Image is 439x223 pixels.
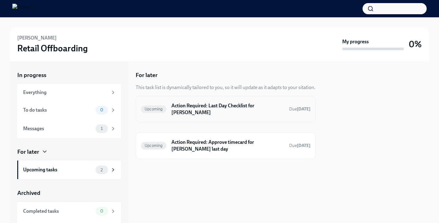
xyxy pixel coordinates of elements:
[141,138,310,154] a: UpcomingAction Required: Approve timecard for [PERSON_NAME] last dayDue[DATE]
[141,101,310,117] a: UpcomingAction Required: Last Day Checklist for [PERSON_NAME]Due[DATE]
[17,202,121,221] a: Completed tasks0
[141,143,166,148] span: Upcoming
[136,71,158,79] h5: For later
[23,166,93,173] div: Upcoming tasks
[17,189,121,197] a: Archived
[17,119,121,138] a: Messages1
[17,161,121,179] a: Upcoming tasks2
[97,126,106,131] span: 1
[289,106,310,112] span: August 27th, 2025 12:00
[17,148,39,156] div: For later
[171,139,284,152] h6: Action Required: Approve timecard for [PERSON_NAME] last day
[289,143,310,148] span: August 23rd, 2025 12:00
[17,43,88,54] h3: Retail Offboarding
[136,84,315,91] div: This task list is dynamically tailored to you, so it will update as it adapts to your sitation.
[297,106,310,112] strong: [DATE]
[289,143,310,148] span: Due
[12,4,33,14] img: Rothy's
[342,38,369,45] strong: My progress
[97,168,106,172] span: 2
[23,107,93,114] div: To do tasks
[23,208,93,215] div: Completed tasks
[17,71,121,79] a: In progress
[141,107,166,111] span: Upcoming
[171,102,284,116] h6: Action Required: Last Day Checklist for [PERSON_NAME]
[297,143,310,148] strong: [DATE]
[409,39,422,50] h3: 0%
[17,84,121,101] a: Everything
[17,35,57,41] h6: [PERSON_NAME]
[17,148,121,156] a: For later
[23,125,93,132] div: Messages
[17,101,121,119] a: To do tasks0
[96,108,107,112] span: 0
[289,106,310,112] span: Due
[23,89,108,96] div: Everything
[96,209,107,213] span: 0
